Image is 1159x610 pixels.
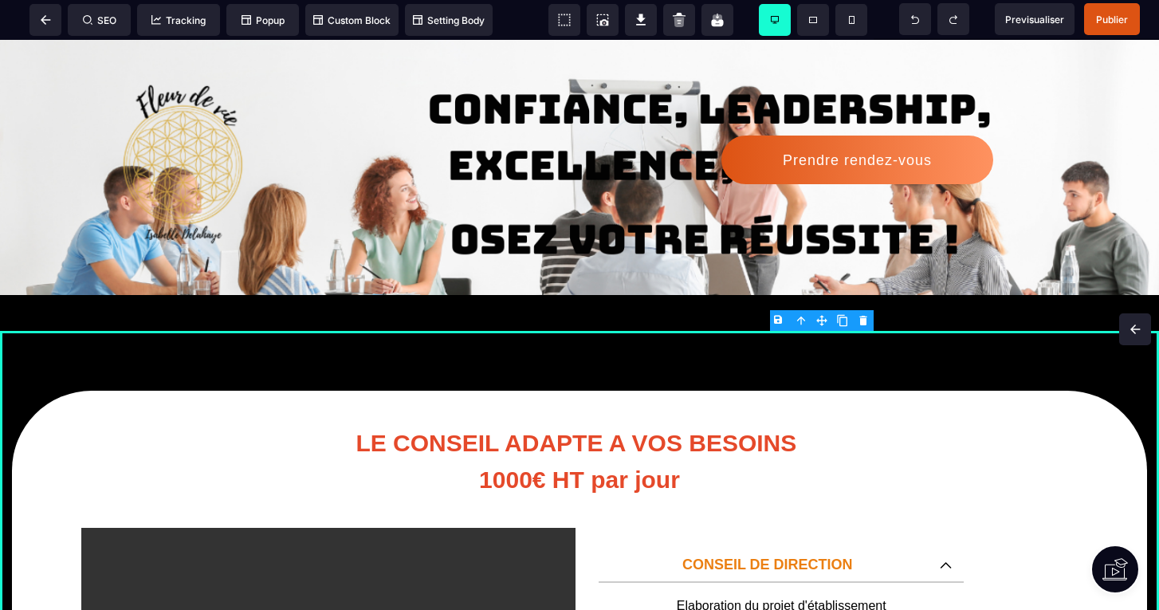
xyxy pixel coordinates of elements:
[995,3,1075,35] span: Preview
[413,14,485,26] span: Setting Body
[151,14,206,26] span: Tracking
[615,559,948,588] p: Elaboration du projet d'établissement [PERSON_NAME] en oeuvre et suivi du CPOM
[313,14,391,26] span: Custom Block
[721,96,994,144] button: Prendre rendez-vous
[83,14,116,26] span: SEO
[242,14,285,26] span: Popup
[1005,14,1064,26] span: Previsualiser
[1096,14,1128,26] span: Publier
[548,4,580,36] span: View components
[356,390,803,453] b: LE CONSEIL ADAPTE A VOS BESOINS 1000€ HT par jour
[611,517,924,533] p: CONSEIL DE DIRECTION
[587,4,619,36] span: Screenshot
